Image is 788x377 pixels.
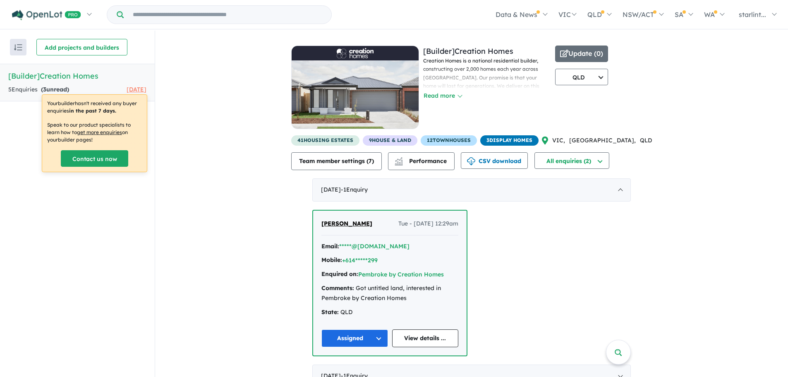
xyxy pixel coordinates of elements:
[77,129,122,135] u: get more enquiries
[358,271,444,278] a: Pembroke by Creation Homes
[363,135,417,146] span: 9 House & Land
[321,219,372,229] a: [PERSON_NAME]
[125,6,330,24] input: Try estate name, suburb, builder or developer
[41,86,69,93] strong: ( unread)
[423,57,551,149] p: Creation Homes is a national residential builder, constructing over 2,000 homes each year across ...
[739,10,766,19] span: starlint...
[291,46,419,135] a: Creation HomesCreation Homes
[321,329,388,347] button: Assigned
[358,270,444,279] button: Pembroke by Creation Homes
[8,70,146,82] h5: [Builder] Creation Homes
[480,135,539,146] span: 3 Display Homes
[423,91,462,101] button: Read more
[43,86,46,93] span: 3
[321,220,372,227] span: [PERSON_NAME]
[127,86,146,93] span: [DATE]
[12,10,81,20] img: Openlot PRO Logo White
[396,157,447,165] span: Performance
[467,157,475,166] img: download icon
[369,157,372,165] span: 7
[14,44,22,50] img: sort.svg
[337,48,374,58] img: Creation Homes
[292,60,419,129] img: Creation Homes
[555,69,608,85] button: QLD
[534,152,609,169] button: All enquiries (2)
[321,256,342,264] strong: Mobile:
[395,157,402,162] img: line-chart.svg
[321,284,354,292] strong: Comments:
[555,46,608,62] button: Update (0)
[8,85,69,95] div: 5 Enquir ies
[569,136,636,146] span: [GEOGRAPHIC_DATA] ,
[321,270,358,278] strong: Enquired on:
[321,308,339,316] strong: State:
[388,152,455,170] button: Performance
[312,178,631,202] div: [DATE]
[423,46,513,56] a: [Builder]Creation Homes
[392,329,459,347] a: View details ...
[552,136,565,146] span: VIC ,
[36,39,127,55] button: Add projects and builders
[321,307,458,317] div: QLD
[640,136,652,146] span: QLD
[61,150,128,167] a: Contact us now
[398,219,458,229] span: Tue - [DATE] 12:29am
[69,108,116,114] b: in the past 7 days.
[341,186,368,193] span: - 1 Enquir y
[395,160,403,165] img: bar-chart.svg
[461,152,528,169] button: CSV download
[321,243,339,250] strong: Email:
[291,135,359,146] span: 41 housing estates
[47,100,142,115] p: Your builder hasn't received any buyer enquiries
[47,121,142,144] p: Speak to our product specialists to learn how to on your builder pages !
[291,152,382,170] button: Team member settings (7)
[421,135,477,146] span: 12 Townhouses
[321,283,458,303] div: Got untitled land, interested in Pembroke by Creation Homes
